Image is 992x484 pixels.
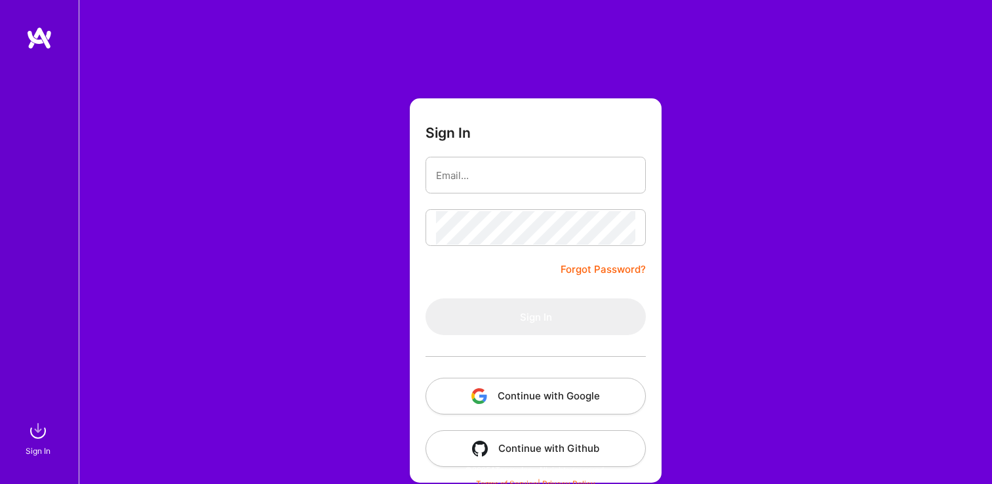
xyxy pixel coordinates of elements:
a: sign inSign In [28,418,51,458]
h3: Sign In [426,125,471,141]
button: Continue with Google [426,378,646,414]
input: Email... [436,159,635,192]
img: icon [471,388,487,404]
img: logo [26,26,52,50]
button: Sign In [426,298,646,335]
button: Continue with Github [426,430,646,467]
a: Forgot Password? [561,262,646,277]
img: sign in [25,418,51,444]
div: Sign In [26,444,50,458]
img: icon [472,441,488,456]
